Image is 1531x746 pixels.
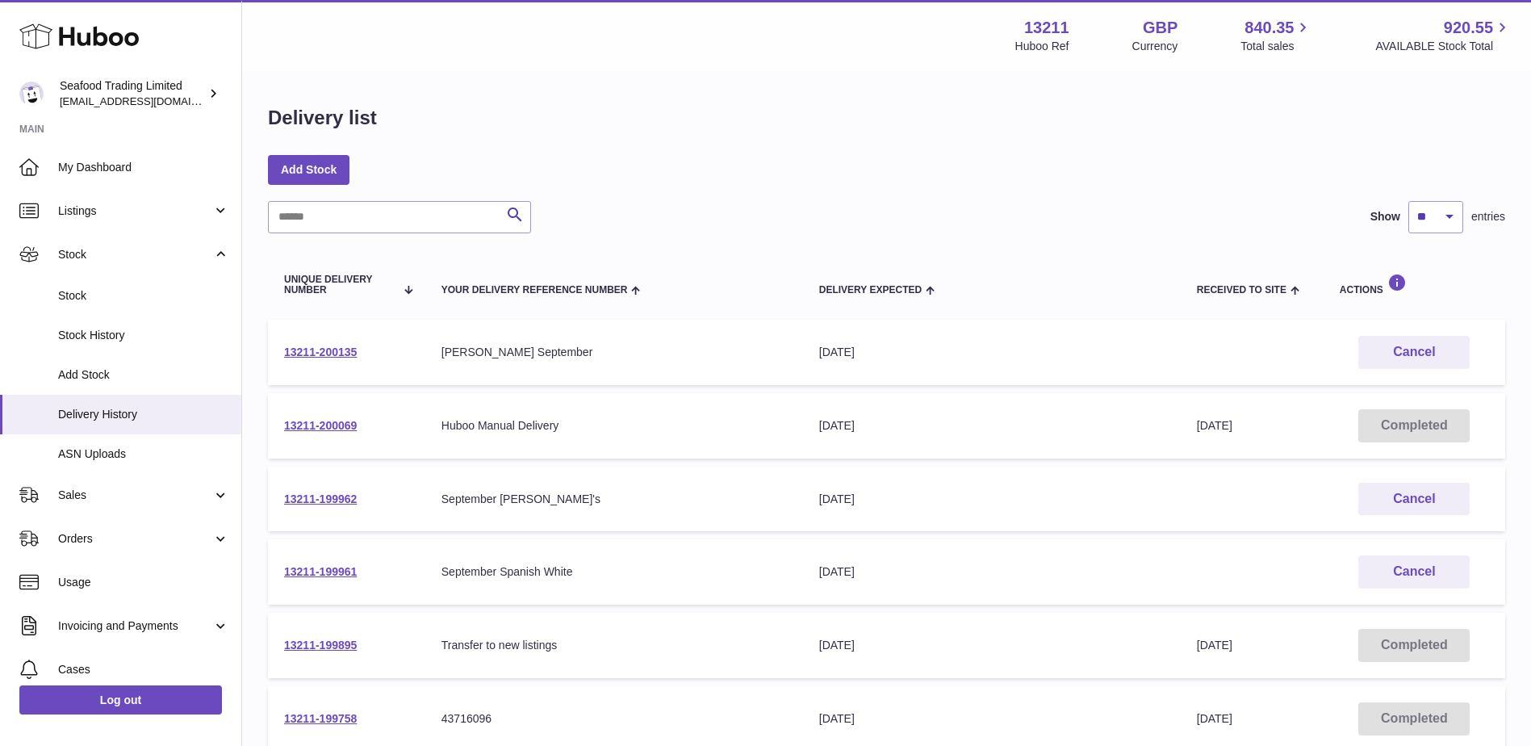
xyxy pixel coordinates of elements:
[1197,712,1232,725] span: [DATE]
[1244,17,1294,39] span: 840.35
[1444,17,1493,39] span: 920.55
[1471,209,1505,224] span: entries
[1358,336,1470,369] button: Cancel
[441,418,787,434] div: Huboo Manual Delivery
[1358,555,1470,589] button: Cancel
[819,638,1165,653] div: [DATE]
[284,712,357,725] a: 13211-199758
[1143,17,1178,39] strong: GBP
[1375,39,1512,54] span: AVAILABLE Stock Total
[441,711,787,727] div: 43716096
[1197,639,1232,652] span: [DATE]
[819,564,1165,580] div: [DATE]
[284,639,357,652] a: 13211-199895
[1375,17,1512,54] a: 920.55 AVAILABLE Stock Total
[1370,209,1400,224] label: Show
[58,662,229,677] span: Cases
[58,488,212,503] span: Sales
[1240,17,1312,54] a: 840.35 Total sales
[284,419,357,432] a: 13211-200069
[58,367,229,383] span: Add Stock
[819,418,1165,434] div: [DATE]
[284,275,395,295] span: Unique Delivery Number
[19,82,44,106] img: online@rickstein.com
[441,285,628,295] span: Your Delivery Reference Number
[58,160,229,175] span: My Dashboard
[819,711,1165,727] div: [DATE]
[58,575,229,590] span: Usage
[441,492,787,507] div: September [PERSON_NAME]'s
[58,407,229,422] span: Delivery History
[58,247,212,262] span: Stock
[441,345,787,360] div: [PERSON_NAME] September
[819,345,1165,360] div: [DATE]
[1015,39,1069,54] div: Huboo Ref
[441,638,787,653] div: Transfer to new listings
[819,285,922,295] span: Delivery Expected
[60,94,237,107] span: [EMAIL_ADDRESS][DOMAIN_NAME]
[58,446,229,462] span: ASN Uploads
[284,346,357,358] a: 13211-200135
[268,105,377,131] h1: Delivery list
[1024,17,1069,39] strong: 13211
[58,288,229,304] span: Stock
[1340,274,1489,295] div: Actions
[819,492,1165,507] div: [DATE]
[58,618,212,634] span: Invoicing and Payments
[284,565,357,578] a: 13211-199961
[58,328,229,343] span: Stock History
[60,78,205,109] div: Seafood Trading Limited
[19,685,222,715] a: Log out
[1132,39,1178,54] div: Currency
[1358,483,1470,516] button: Cancel
[1197,419,1232,432] span: [DATE]
[441,564,787,580] div: September Spanish White
[268,155,349,184] a: Add Stock
[284,492,357,505] a: 13211-199962
[58,203,212,219] span: Listings
[1197,285,1286,295] span: Received to Site
[58,531,212,547] span: Orders
[1240,39,1312,54] span: Total sales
